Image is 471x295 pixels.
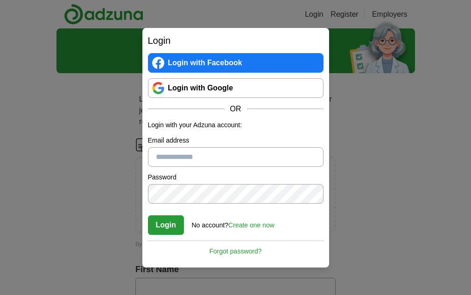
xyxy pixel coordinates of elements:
label: Email address [148,136,323,145]
button: Login [148,215,184,235]
h2: Login [148,34,323,48]
a: Login with Facebook [148,53,323,73]
a: Create one now [228,221,274,229]
a: Forgot password? [148,240,323,256]
label: Password [148,172,323,182]
a: Login with Google [148,78,323,98]
span: OR [225,103,247,115]
p: Login with your Adzuna account: [148,120,323,130]
div: No account? [192,215,274,230]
